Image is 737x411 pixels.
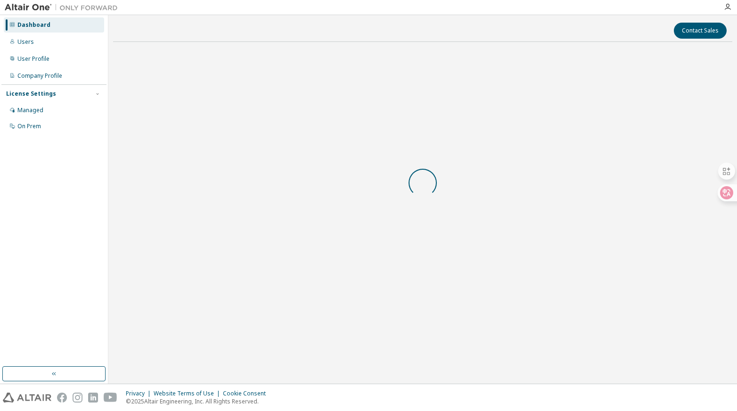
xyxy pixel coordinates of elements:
div: Company Profile [17,72,62,80]
img: facebook.svg [57,393,67,403]
img: altair_logo.svg [3,393,51,403]
img: linkedin.svg [88,393,98,403]
button: Contact Sales [674,23,727,39]
div: Managed [17,107,43,114]
div: Cookie Consent [223,390,271,397]
div: Privacy [126,390,154,397]
img: youtube.svg [104,393,117,403]
img: Altair One [5,3,123,12]
div: On Prem [17,123,41,130]
div: License Settings [6,90,56,98]
div: Dashboard [17,21,50,29]
p: © 2025 Altair Engineering, Inc. All Rights Reserved. [126,397,271,405]
div: Website Terms of Use [154,390,223,397]
img: instagram.svg [73,393,82,403]
div: User Profile [17,55,49,63]
div: Users [17,38,34,46]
